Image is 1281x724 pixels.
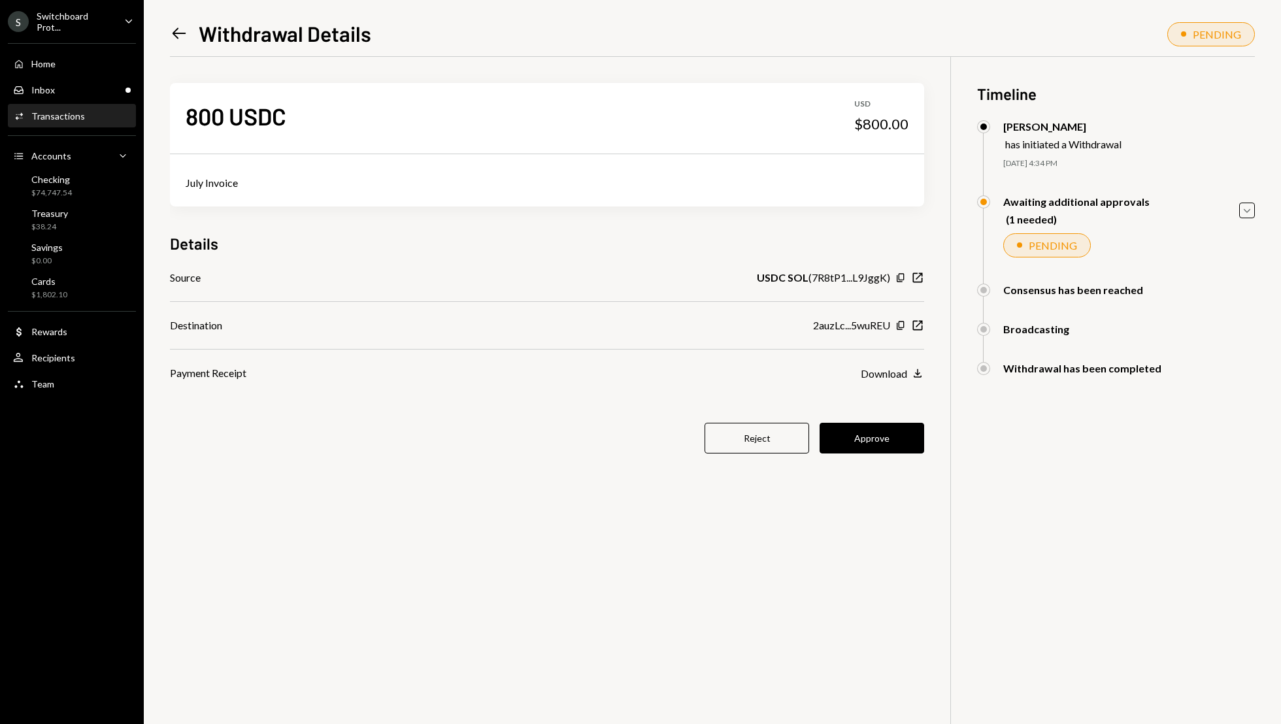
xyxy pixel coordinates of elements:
button: Download [861,367,924,381]
div: $0.00 [31,255,63,267]
a: Inbox [8,78,136,101]
div: Payment Receipt [170,365,246,381]
button: Approve [820,423,924,453]
a: Recipients [8,346,136,369]
div: [DATE] 4:34 PM [1003,158,1255,169]
div: Accounts [31,150,71,161]
div: PENDING [1029,239,1077,252]
div: 2auzLc...5wuREU [813,318,890,333]
div: 800 USDC [186,101,286,131]
div: Savings [31,242,63,253]
a: Accounts [8,144,136,167]
div: PENDING [1193,28,1241,41]
a: Cards$1,802.10 [8,272,136,303]
a: Transactions [8,104,136,127]
h3: Details [170,233,218,254]
div: has initiated a Withdrawal [1005,138,1122,150]
a: Savings$0.00 [8,238,136,269]
div: $1,802.10 [31,289,67,301]
b: USDC SOL [757,270,808,286]
a: Treasury$38.24 [8,204,136,235]
div: Awaiting additional approvals [1003,195,1150,208]
div: USD [854,99,908,110]
div: S [8,11,29,32]
h1: Withdrawal Details [199,20,371,46]
div: July Invoice [186,175,908,191]
a: Team [8,372,136,395]
div: $38.24 [31,222,68,233]
h3: Timeline [977,83,1255,105]
div: Switchboard Prot... [37,10,114,33]
div: $800.00 [854,115,908,133]
div: Team [31,378,54,389]
a: Checking$74,747.54 [8,170,136,201]
a: Home [8,52,136,75]
div: Inbox [31,84,55,95]
div: Transactions [31,110,85,122]
div: ( 7R8tP1...L9JggK ) [757,270,890,286]
div: Cards [31,276,67,287]
div: Treasury [31,208,68,219]
div: Checking [31,174,72,185]
div: Destination [170,318,222,333]
button: Reject [705,423,809,453]
div: Home [31,58,56,69]
div: Download [861,367,907,380]
div: (1 needed) [1006,213,1150,225]
div: Rewards [31,326,67,337]
div: [PERSON_NAME] [1003,120,1122,133]
div: $74,747.54 [31,188,72,199]
div: Withdrawal has been completed [1003,362,1161,374]
div: Consensus has been reached [1003,284,1143,296]
a: Rewards [8,320,136,343]
div: Source [170,270,201,286]
div: Recipients [31,352,75,363]
div: Broadcasting [1003,323,1069,335]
